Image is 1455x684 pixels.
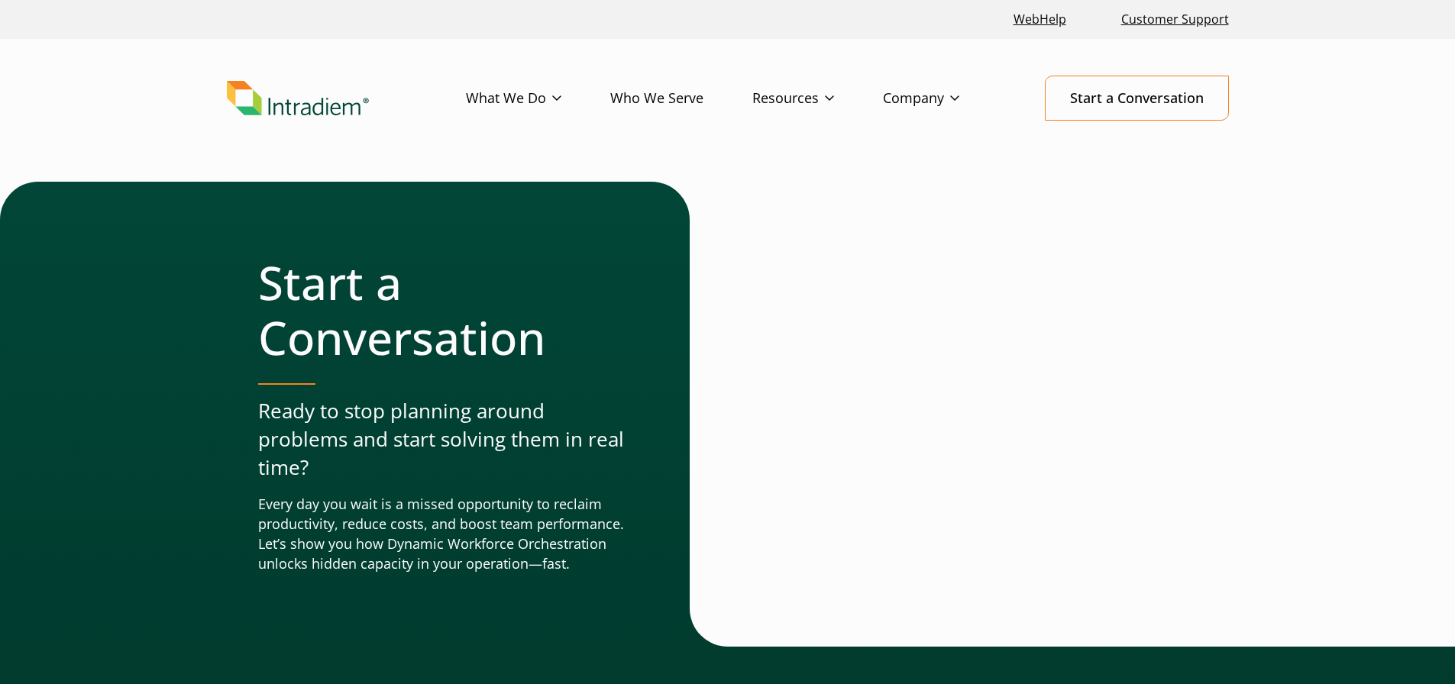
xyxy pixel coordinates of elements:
a: Link to homepage of Intradiem [227,81,466,116]
a: Start a Conversation [1045,76,1229,121]
a: Company [883,76,1008,121]
img: Intradiem [227,81,369,116]
a: Link opens in a new window [1007,3,1072,36]
p: Ready to stop planning around problems and start solving them in real time? [258,397,629,482]
a: Customer Support [1115,3,1235,36]
a: What We Do [466,76,610,121]
h1: Start a Conversation [258,255,629,365]
a: Who We Serve [610,76,752,121]
a: Resources [752,76,883,121]
p: Every day you wait is a missed opportunity to reclaim productivity, reduce costs, and boost team ... [258,495,629,574]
